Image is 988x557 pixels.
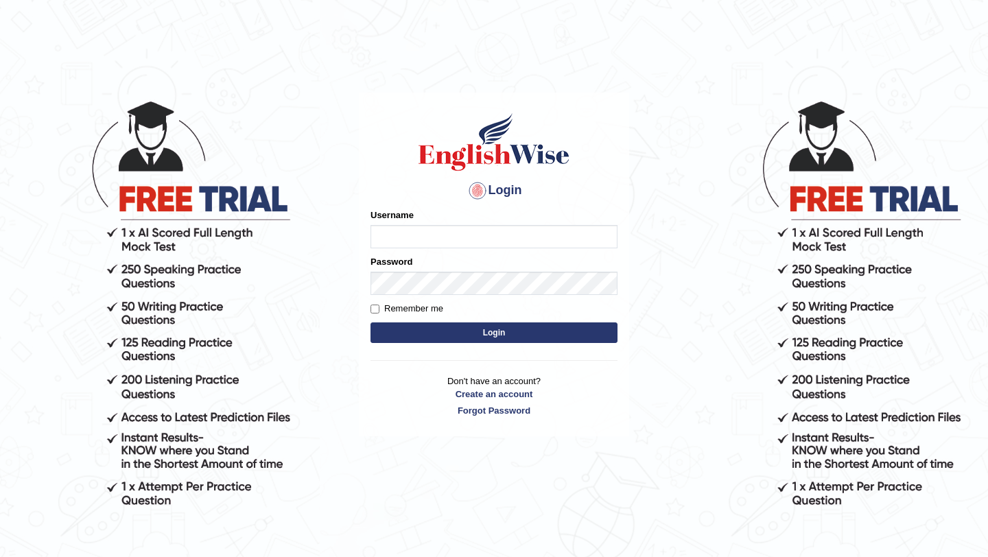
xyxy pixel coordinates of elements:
[370,302,443,316] label: Remember me
[370,209,414,222] label: Username
[370,255,412,268] label: Password
[416,111,572,173] img: Logo of English Wise sign in for intelligent practice with AI
[370,322,617,343] button: Login
[370,404,617,417] a: Forgot Password
[370,305,379,313] input: Remember me
[370,180,617,202] h4: Login
[370,388,617,401] a: Create an account
[370,375,617,417] p: Don't have an account?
